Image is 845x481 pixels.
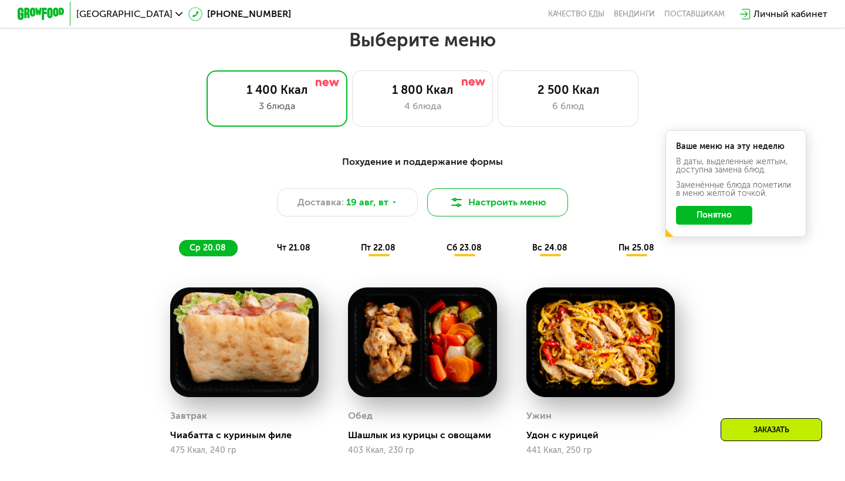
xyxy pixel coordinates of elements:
[618,243,654,253] span: пн 25.08
[348,446,496,455] div: 403 Ккал, 230 гр
[219,83,335,97] div: 1 400 Ккал
[447,243,482,253] span: сб 23.08
[170,429,328,441] div: Чиабатта с куриным филе
[277,243,310,253] span: чт 21.08
[427,188,568,216] button: Настроить меню
[664,9,725,19] div: поставщикам
[188,7,291,21] a: [PHONE_NUMBER]
[676,181,796,198] div: Заменённые блюда пометили в меню жёлтой точкой.
[526,446,675,455] div: 441 Ккал, 250 гр
[532,243,567,253] span: вс 24.08
[364,99,481,113] div: 4 блюда
[526,429,684,441] div: Удон с курицей
[676,158,796,174] div: В даты, выделенные желтым, доступна замена блюд.
[348,407,373,425] div: Обед
[364,83,481,97] div: 1 800 Ккал
[548,9,604,19] a: Качество еды
[510,83,626,97] div: 2 500 Ккал
[190,243,226,253] span: ср 20.08
[676,143,796,151] div: Ваше меню на эту неделю
[38,28,807,52] h2: Выберите меню
[526,407,552,425] div: Ужин
[348,429,506,441] div: Шашлык из курицы с овощами
[753,7,827,21] div: Личный кабинет
[676,206,752,225] button: Понятно
[170,446,319,455] div: 475 Ккал, 240 гр
[721,418,822,441] div: Заказать
[346,195,388,209] span: 19 авг, вт
[361,243,396,253] span: пт 22.08
[75,155,770,170] div: Похудение и поддержание формы
[614,9,655,19] a: Вендинги
[170,407,207,425] div: Завтрак
[298,195,344,209] span: Доставка:
[76,9,173,19] span: [GEOGRAPHIC_DATA]
[219,99,335,113] div: 3 блюда
[510,99,626,113] div: 6 блюд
